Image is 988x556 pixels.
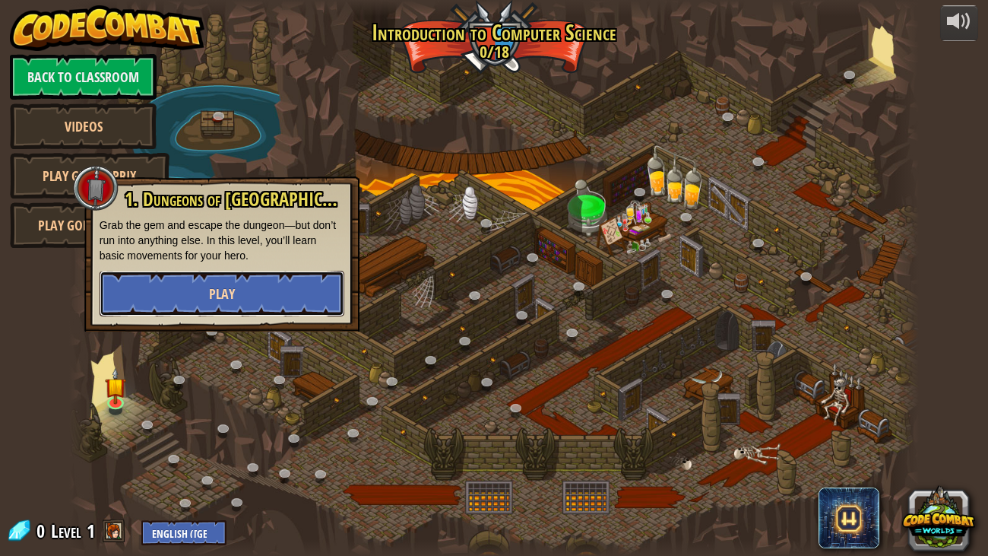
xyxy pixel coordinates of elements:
span: 1 [87,519,95,543]
a: Back to Classroom [10,54,157,100]
button: Play [100,271,344,316]
img: CodeCombat - Learn how to code by playing a game [10,5,204,51]
a: Play Golden Goal [10,202,169,248]
p: Grab the gem and escape the dungeon—but don’t run into anything else. In this level, you’ll learn... [100,218,344,263]
a: Videos [10,103,157,149]
span: 1. Dungeons of [GEOGRAPHIC_DATA] [125,186,372,212]
img: level-banner-started.png [105,368,126,405]
a: Play Grand Prix [10,153,169,199]
button: Adjust volume [940,5,978,41]
span: Play [209,284,235,303]
span: Level [51,519,81,544]
span: 0 [36,519,49,543]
